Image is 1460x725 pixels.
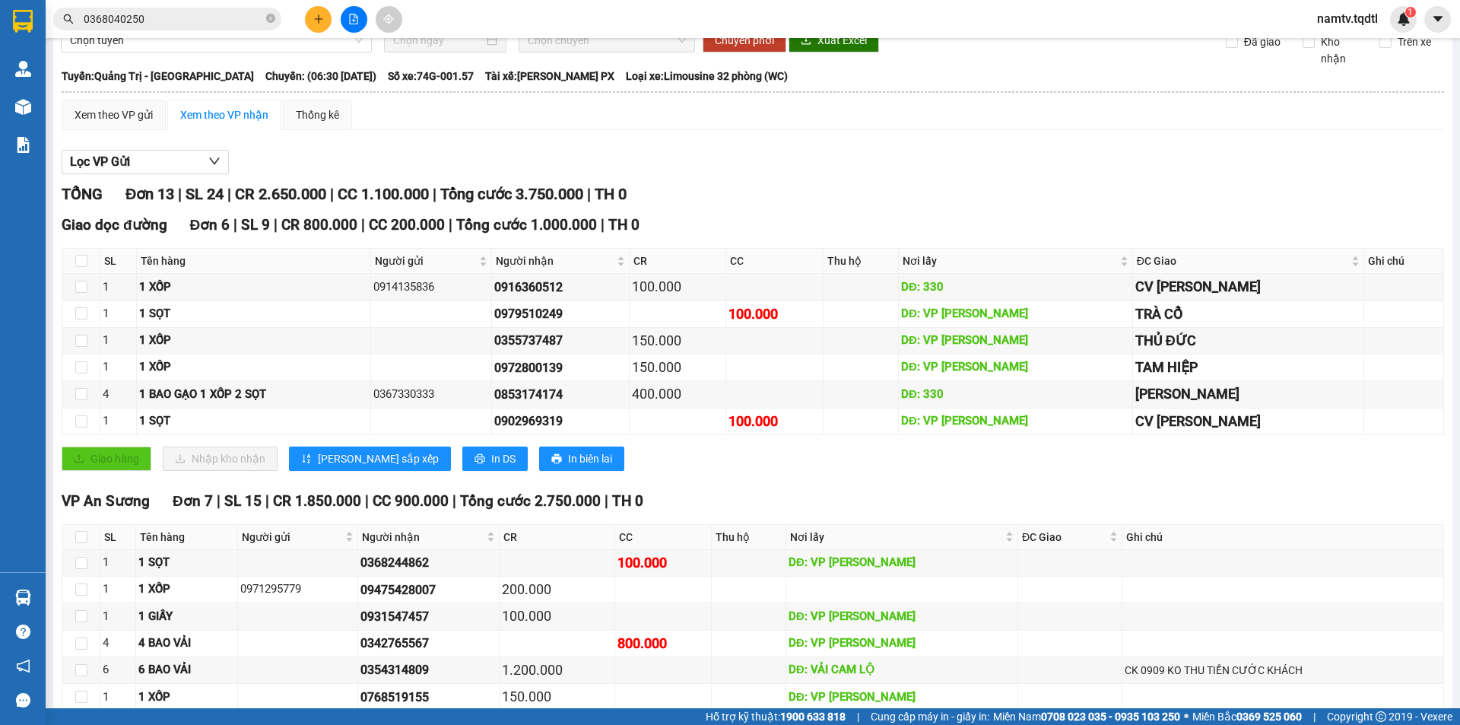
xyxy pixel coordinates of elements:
[456,216,597,234] span: Tổng cước 1.000.000
[502,686,613,708] div: 150.000
[305,6,332,33] button: plus
[62,150,229,174] button: Lọc VP Gửi
[360,580,497,599] div: 09475428007
[393,32,484,49] input: Chọn ngày
[790,529,1002,545] span: Nơi lấy
[605,492,608,510] span: |
[712,525,786,550] th: Thu hộ
[265,492,269,510] span: |
[361,216,365,234] span: |
[817,32,867,49] span: Xuất Excel
[494,278,627,297] div: 0916360512
[62,492,150,510] span: VP An Sương
[871,708,989,725] span: Cung cấp máy in - giấy in:
[703,28,786,52] button: Chuyển phơi
[1313,708,1316,725] span: |
[348,14,359,24] span: file-add
[15,99,31,115] img: warehouse-icon
[901,305,1130,323] div: DĐ: VP [PERSON_NAME]
[360,660,497,679] div: 0354314809
[103,634,133,653] div: 4
[1041,711,1180,723] strong: 0708 023 035 - 0935 103 250
[180,107,268,123] div: Xem theo VP nhận
[726,249,823,274] th: CC
[178,185,182,203] span: |
[632,357,723,378] div: 150.000
[789,554,1015,572] div: DĐ: VP [PERSON_NAME]
[383,14,394,24] span: aim
[632,276,723,297] div: 100.000
[901,278,1130,297] div: DĐ: 330
[1405,7,1416,17] sup: 1
[494,385,627,404] div: 0853174174
[1122,525,1444,550] th: Ghi chú
[789,608,1015,626] div: DĐ: VP [PERSON_NAME]
[626,68,788,84] span: Loại xe: Limousine 32 phòng (WC)
[139,358,368,377] div: 1 XỐP
[137,249,371,274] th: Tên hàng
[369,216,445,234] span: CC 200.000
[365,492,369,510] span: |
[494,304,627,323] div: 0979510249
[139,412,368,431] div: 1 SỌT
[857,708,859,725] span: |
[173,492,213,510] span: Đơn 7
[903,253,1117,269] span: Nơi lấy
[630,249,726,274] th: CR
[13,10,33,33] img: logo-vxr
[75,107,153,123] div: Xem theo VP gửi
[789,688,1015,707] div: DĐ: VP [PERSON_NAME]
[1236,711,1302,723] strong: 0369 525 060
[138,634,234,653] div: 4 BAO VẢI
[1431,12,1445,26] span: caret-down
[1184,714,1189,720] span: ⚪️
[500,525,616,550] th: CR
[265,68,376,84] span: Chuyến: (06:30 [DATE])
[587,185,591,203] span: |
[1125,662,1441,679] div: CK 0909 KO THU TIỀN CƯỚC KHÁCH
[103,386,134,404] div: 4
[330,185,334,203] span: |
[1408,7,1413,17] span: 1
[632,383,723,405] div: 400.000
[1392,33,1437,50] span: Trên xe
[1376,711,1386,722] span: copyright
[1238,33,1287,50] span: Đã giao
[706,708,846,725] span: Hỗ trợ kỹ thuật:
[376,6,402,33] button: aim
[388,68,474,84] span: Số xe: 74G-001.57
[460,492,601,510] span: Tổng cước 2.750.000
[375,253,476,269] span: Người gửi
[227,185,231,203] span: |
[70,29,363,52] span: Chọn tuyến
[440,185,583,203] span: Tổng cước 3.750.000
[273,492,361,510] span: CR 1.850.000
[568,450,612,467] span: In biên lai
[103,412,134,431] div: 1
[993,708,1180,725] span: Miền Nam
[617,552,708,574] div: 100.000
[1315,33,1368,67] span: Kho nhận
[373,278,489,297] div: 0914135836
[617,633,708,654] div: 800.000
[240,580,355,599] div: 0971295779
[780,711,846,723] strong: 1900 633 818
[139,305,368,323] div: 1 SỌT
[824,249,899,274] th: Thu hộ
[103,608,133,626] div: 1
[1364,249,1443,274] th: Ghi chú
[551,453,562,466] span: printer
[1135,411,1362,432] div: CV [PERSON_NAME]
[266,14,275,23] span: close-circle
[138,608,234,626] div: 1 GIẤY
[360,553,497,572] div: 0368244862
[1397,12,1411,26] img: icon-new-feature
[362,529,484,545] span: Người nhận
[103,278,134,297] div: 1
[449,216,452,234] span: |
[595,185,627,203] span: TH 0
[281,216,357,234] span: CR 800.000
[360,688,497,707] div: 0768519155
[485,68,614,84] span: Tài xế: [PERSON_NAME] PX
[360,634,497,653] div: 0342765567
